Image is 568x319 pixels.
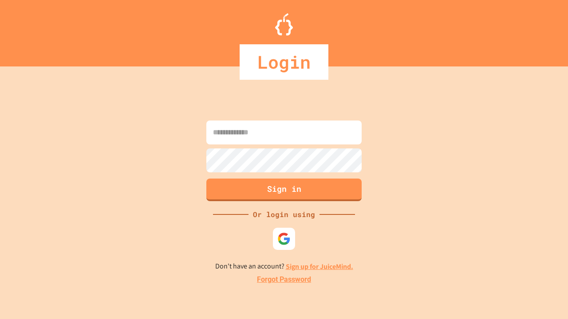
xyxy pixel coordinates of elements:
[277,232,291,245] img: google-icon.svg
[248,209,319,220] div: Or login using
[240,44,328,80] div: Login
[215,261,353,272] p: Don't have an account?
[206,179,362,201] button: Sign in
[286,262,353,271] a: Sign up for JuiceMind.
[257,274,311,285] a: Forgot Password
[275,13,293,35] img: Logo.svg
